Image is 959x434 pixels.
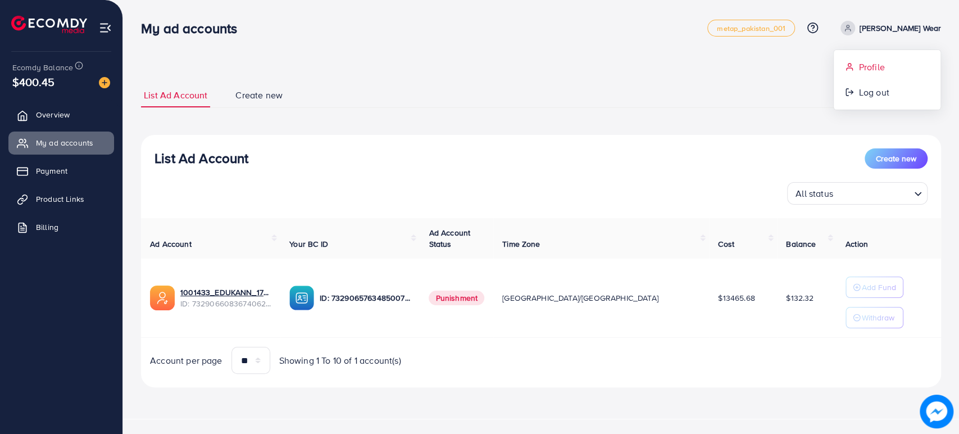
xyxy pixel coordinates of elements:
span: $132.32 [786,292,813,304]
div: Search for option [787,182,928,205]
span: Account per page [150,354,222,367]
span: Cost [718,238,734,250]
span: Time Zone [502,238,540,250]
button: Add Fund [846,277,903,298]
a: Billing [8,216,114,238]
div: <span class='underline'>1001433_EDUKANN_1706431183697</span></br>7329066083674062849 [180,287,271,310]
p: ID: 7329065763485007873 [320,291,411,305]
h3: List Ad Account [154,150,248,166]
a: 1001433_EDUKANN_1706431183697 [180,287,271,298]
span: My ad accounts [36,137,93,148]
a: metap_pakistan_001 [707,20,795,37]
a: [PERSON_NAME] Wear [836,21,941,35]
h3: My ad accounts [141,20,246,37]
span: Ad Account [150,238,192,250]
span: Showing 1 To 10 of 1 account(s) [279,354,401,367]
span: Your BC ID [289,238,328,250]
a: Overview [8,103,114,126]
button: Withdraw [846,307,903,328]
img: image [99,77,110,88]
span: metap_pakistan_001 [717,25,785,32]
img: menu [99,21,112,34]
ul: [PERSON_NAME] Wear [833,49,941,110]
span: Ad Account Status [429,227,470,250]
span: ID: 7329066083674062849 [180,298,271,309]
span: Profile [858,60,884,74]
p: Add Fund [862,281,896,294]
p: [PERSON_NAME] Wear [860,21,941,35]
span: $400.45 [12,74,54,90]
a: Product Links [8,188,114,210]
img: logo [11,16,87,33]
span: Product Links [36,193,84,205]
img: ic-ads-acc.e4c84228.svg [150,286,175,310]
span: Payment [36,165,67,177]
span: Log out [858,85,889,99]
span: All status [793,186,835,202]
span: Action [846,238,868,250]
p: Withdraw [862,311,894,324]
button: Create new [865,148,928,169]
span: Punishment [429,291,484,305]
span: List Ad Account [144,89,207,102]
span: Overview [36,109,70,120]
a: My ad accounts [8,132,114,154]
span: [GEOGRAPHIC_DATA]/[GEOGRAPHIC_DATA] [502,292,658,304]
input: Search for option [837,183,910,202]
span: Ecomdy Balance [12,62,73,73]
span: Create new [876,153,916,164]
span: Balance [786,238,816,250]
span: Create new [235,89,283,102]
a: Payment [8,160,114,182]
span: Billing [36,221,58,233]
img: ic-ba-acc.ded83a64.svg [289,286,314,310]
img: image [920,395,953,428]
span: $13465.68 [718,292,755,304]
